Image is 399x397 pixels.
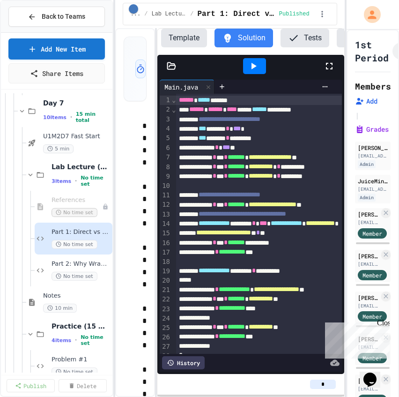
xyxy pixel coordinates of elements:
span: / [190,10,193,18]
div: 2 [160,105,171,114]
span: Fold line [171,96,176,104]
span: No time set [52,240,97,249]
span: No time set [52,272,97,281]
div: 4 [160,124,171,134]
span: Member [362,229,382,238]
div: Content is published and visible to students [279,10,313,18]
div: [EMAIL_ADDRESS][DOMAIN_NAME] [358,219,379,226]
span: Lab Lecture (20 mins) [52,163,111,171]
div: 24 [160,314,171,323]
div: [PERSON_NAME] [358,252,379,260]
span: 15 min total [76,111,111,123]
span: Day 7 [43,99,111,107]
div: [EMAIL_ADDRESS][DOMAIN_NAME] [358,302,379,309]
div: Main.java [160,80,214,94]
div: [EMAIL_ADDRESS][DOMAIN_NAME] [358,261,379,268]
div: 25 [160,323,171,333]
span: • [70,113,72,121]
div: 7 [160,153,171,162]
div: 6 [160,143,171,153]
span: No time set [81,334,110,346]
a: Delete [59,379,107,392]
span: No time set [52,208,97,217]
div: 18 [160,257,171,267]
span: Part 1: Direct vs Reference Storage [198,8,275,20]
a: Add New Item [8,38,105,60]
span: • [75,177,77,185]
div: 1 [160,96,171,105]
div: Chat with us now!Close [4,4,65,60]
span: No time set [81,175,110,187]
div: 21 [160,285,171,295]
h2: Members [355,80,391,93]
div: 17 [160,248,171,257]
div: Unpublished [102,203,109,210]
div: 14 [160,219,171,229]
div: 27 [160,342,171,352]
span: Notes [43,292,111,300]
div: 26 [160,333,171,342]
div: 22 [160,295,171,304]
div: 11 [160,191,171,200]
span: References [52,196,102,204]
span: 3 items [52,178,71,184]
button: Tests [281,29,329,47]
h1: 1st Period [355,38,389,64]
button: Add [355,97,377,106]
div: 3 [160,115,171,124]
span: 5 min [43,144,74,153]
span: / [144,10,148,18]
div: 15 [160,229,171,238]
div: [PERSON_NAME] [PERSON_NAME] [358,210,379,218]
span: Problem #1 [52,356,111,364]
span: Published [279,10,310,18]
div: 12 [160,200,171,210]
div: Admin [358,160,376,168]
span: No time set [52,367,97,376]
span: 4 items [52,337,71,344]
span: Back to Teams [42,12,85,22]
span: Part 1: Direct vs Reference Storage [52,228,111,236]
div: [EMAIL_ADDRESS][DOMAIN_NAME] [358,385,379,392]
div: [PERSON_NAME] [358,143,388,152]
div: [PERSON_NAME] [358,376,379,385]
span: | [355,110,360,121]
div: 13 [160,210,171,219]
div: 20 [160,276,171,285]
span: U1M2D7 Fast Start [43,133,111,141]
div: Admin [358,194,376,202]
div: [EMAIL_ADDRESS][DOMAIN_NAME] [358,152,388,159]
iframe: chat widget [360,360,390,388]
div: 28 [160,352,171,361]
div: My Account [354,4,383,25]
button: Template [161,29,207,47]
a: Share Items [8,63,105,83]
div: 10 [160,181,171,191]
div: 5 [160,134,171,143]
span: Practice (15 mins) [52,322,111,330]
a: Publish [7,379,55,392]
div: [EMAIL_ADDRESS][DOMAIN_NAME] [358,186,388,193]
div: JuiceMind Official [358,177,388,185]
span: Fold line [171,106,176,113]
span: Lab Lecture (20 mins) [151,10,186,18]
div: 23 [160,305,171,314]
button: Back to Teams [8,7,105,27]
div: 8 [160,163,171,172]
button: Grades [355,125,389,134]
div: 16 [160,239,171,248]
div: 9 [160,172,171,181]
span: • [75,337,77,344]
div: [PERSON_NAME] [358,293,379,302]
span: 10 items [43,114,66,120]
div: 19 [160,267,171,276]
button: Settings [337,29,395,47]
span: Member [362,271,382,279]
button: Solution [214,29,273,47]
span: 10 min [43,304,77,313]
span: Part 2: Why Wrapper Classes [52,260,111,268]
div: History [162,356,205,369]
span: Member [362,312,382,321]
iframe: chat widget [321,319,390,359]
div: Main.java [160,82,203,92]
